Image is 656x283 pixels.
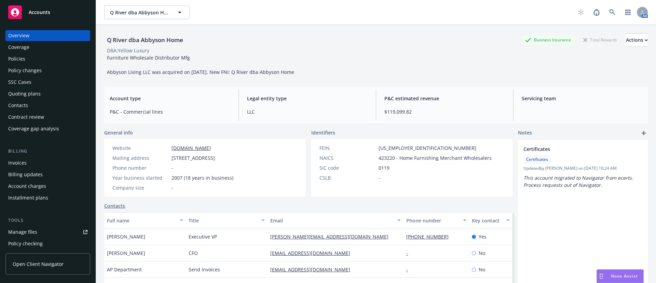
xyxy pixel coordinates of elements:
span: Executive VP [189,233,217,240]
div: Email [270,217,393,224]
div: CertificatesCertificatesUpdatedby [PERSON_NAME] on [DATE] 10:24 AMThis account migrated to Naviga... [518,140,648,194]
a: Switch app [621,5,635,19]
span: Send Invoices [189,266,220,273]
div: Policy changes [8,65,42,76]
a: Manage files [5,227,90,237]
button: Email [268,212,404,229]
span: Account type [110,95,230,102]
a: Billing updates [5,169,90,180]
div: Contract review [8,112,44,123]
button: Actions [626,33,648,47]
a: Coverage [5,42,90,53]
div: Mailing address [112,154,169,162]
span: Updated by [PERSON_NAME] on [DATE] 10:24 AM [523,165,642,171]
div: Phone number [406,217,459,224]
a: Overview [5,30,90,41]
div: Coverage gap analysis [8,123,59,134]
div: Title [189,217,257,224]
a: [EMAIL_ADDRESS][DOMAIN_NAME] [270,266,356,273]
span: - [172,164,173,171]
a: add [640,129,648,137]
button: Full name [104,212,186,229]
span: Accounts [29,10,50,15]
span: 0119 [379,164,389,171]
a: Contract review [5,112,90,123]
span: No [479,266,485,273]
button: Title [186,212,268,229]
span: Notes [518,129,532,137]
div: Installment plans [8,192,48,203]
div: Coverage [8,42,29,53]
span: [STREET_ADDRESS] [172,154,215,162]
div: FEIN [319,144,376,152]
em: This account migrated to Navigator from ecerts. Process requests out of Navigator. [523,175,634,188]
span: Certificates [523,145,625,153]
span: Nova Assist [611,273,638,279]
a: Policies [5,53,90,64]
div: DBA: Yellow Luxury [107,47,149,54]
a: Policy changes [5,65,90,76]
div: Policy checking [8,238,43,249]
button: Q River dba Abbyson Home [104,5,190,19]
div: Contacts [8,100,28,111]
span: [US_EMPLOYER_IDENTIFICATION_NUMBER] [379,144,476,152]
div: Drag to move [597,270,605,283]
span: $119,099.82 [384,108,505,115]
span: General info [104,129,133,136]
div: Year business started [112,174,169,181]
span: 423220 - Home Furnishing Merchant Wholesalers [379,154,492,162]
span: Identifiers [311,129,335,136]
a: Coverage gap analysis [5,123,90,134]
div: Billing updates [8,169,43,180]
a: Accounts [5,3,90,22]
a: SSC Cases [5,77,90,88]
button: Key contact [469,212,512,229]
span: Servicing team [522,95,642,102]
a: Installment plans [5,192,90,203]
div: Total Rewards [580,36,620,44]
div: Overview [8,30,29,41]
span: P&C - Commercial lines [110,108,230,115]
div: SSC Cases [8,77,31,88]
span: Legal entity type [247,95,368,102]
a: [EMAIL_ADDRESS][DOMAIN_NAME] [270,250,356,256]
div: Full name [107,217,176,224]
div: CSLB [319,174,376,181]
a: Account charges [5,181,90,192]
a: Policy checking [5,238,90,249]
button: Nova Assist [597,269,644,283]
div: Key contact [472,217,502,224]
span: Yes [479,233,487,240]
a: Contacts [104,202,125,209]
div: Business Insurance [522,36,574,44]
span: [PERSON_NAME] [107,249,145,257]
div: Actions [626,34,648,47]
span: AP Department [107,266,142,273]
a: Search [605,5,619,19]
span: Certificates [526,156,548,163]
span: Open Client Navigator [13,260,64,268]
a: [PERSON_NAME][EMAIL_ADDRESS][DOMAIN_NAME] [270,233,394,240]
div: Billing [5,148,90,155]
div: Invoices [8,157,27,168]
a: [PHONE_NUMBER] [406,233,454,240]
a: - [406,250,413,256]
div: SIC code [319,164,376,171]
a: Quoting plans [5,88,90,99]
div: Quoting plans [8,88,41,99]
span: [PERSON_NAME] [107,233,145,240]
a: [DOMAIN_NAME] [172,145,211,151]
div: Account charges [8,181,46,192]
div: Policies [8,53,25,64]
span: Furniture Wholesale Distributor Mfg Abbyson Living LLC was acquired on [DATE]. New FNI: Q River d... [107,54,294,75]
a: Report a Bug [590,5,603,19]
div: NAICS [319,154,376,162]
span: P&C estimated revenue [384,95,505,102]
span: No [479,249,485,257]
div: Company size [112,184,169,191]
div: Manage files [8,227,37,237]
a: Contacts [5,100,90,111]
div: Website [112,144,169,152]
button: Phone number [404,212,469,229]
a: Start snowing [574,5,588,19]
